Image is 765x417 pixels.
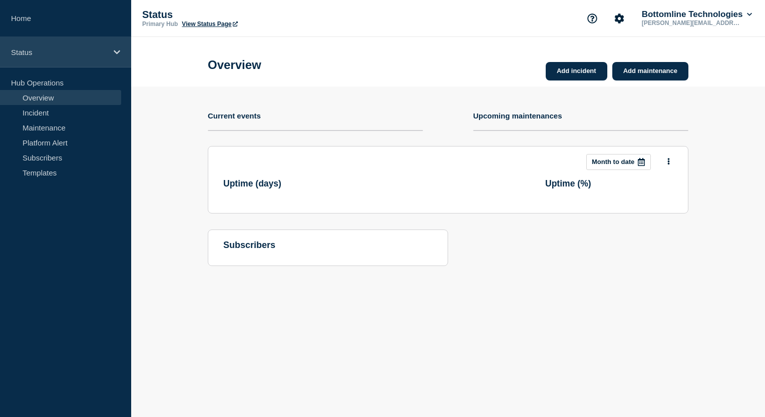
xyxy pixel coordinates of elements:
[142,20,178,27] p: Primary Hub
[592,158,634,165] p: Month to date
[640,9,754,19] button: Bottomline Technologies
[11,48,107,56] p: Status
[640,19,744,26] p: [PERSON_NAME][EMAIL_ADDRESS][PERSON_NAME][DOMAIN_NAME]
[223,178,281,189] h3: Uptime ( days )
[586,154,651,170] button: Month to date
[182,20,237,27] a: View Status Page
[473,111,562,120] h4: Upcoming maintenances
[223,240,433,250] h4: subscribers
[582,8,603,29] button: Support
[546,62,607,80] a: Add incident
[142,9,342,20] p: Status
[208,58,261,72] h1: Overview
[609,8,630,29] button: Account settings
[545,178,591,189] h3: Uptime ( % )
[612,62,688,80] a: Add maintenance
[208,111,261,120] h4: Current events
